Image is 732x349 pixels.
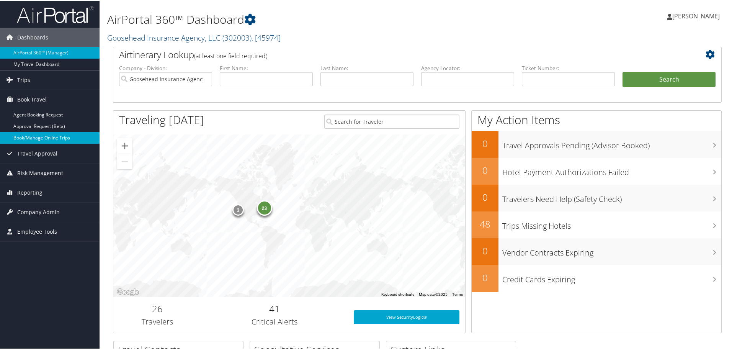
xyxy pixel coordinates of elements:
[472,190,498,203] h2: 0
[502,216,721,231] h3: Trips Missing Hotels
[672,11,720,20] span: [PERSON_NAME]
[472,244,498,257] h2: 0
[452,292,463,296] a: Terms (opens in new tab)
[220,64,313,71] label: First Name:
[354,310,459,323] a: View SecurityLogic®
[115,287,141,297] img: Google
[222,32,252,42] span: ( 302003 )
[472,211,721,238] a: 48Trips Missing Hotels
[502,270,721,284] h3: Credit Cards Expiring
[252,32,281,42] span: , [ 45974 ]
[472,163,498,176] h2: 0
[623,71,716,87] button: Search
[472,130,721,157] a: 0Travel Approvals Pending (Advisor Booked)
[117,138,132,153] button: Zoom in
[667,4,727,27] a: [PERSON_NAME]
[522,64,615,71] label: Ticket Number:
[472,111,721,127] h1: My Action Items
[107,11,521,27] h1: AirPortal 360™ Dashboard
[17,143,57,162] span: Travel Approval
[17,89,47,108] span: Book Travel
[119,111,204,127] h1: Traveling [DATE]
[107,32,281,42] a: Goosehead Insurance Agency, LLC
[117,153,132,169] button: Zoom out
[324,114,459,128] input: Search for Traveler
[17,182,42,202] span: Reporting
[502,189,721,204] h3: Travelers Need Help (Safety Check)
[502,162,721,177] h3: Hotel Payment Authorizations Failed
[472,136,498,149] h2: 0
[472,217,498,230] h2: 48
[17,70,30,89] span: Trips
[119,64,212,71] label: Company - Division:
[119,48,665,61] h2: Airtinerary Lookup
[472,184,721,211] a: 0Travelers Need Help (Safety Check)
[17,163,63,182] span: Risk Management
[502,136,721,150] h3: Travel Approvals Pending (Advisor Booked)
[207,316,342,326] h3: Critical Alerts
[472,270,498,283] h2: 0
[119,316,196,326] h3: Travelers
[17,221,57,241] span: Employee Tools
[17,5,93,23] img: airportal-logo.png
[472,157,721,184] a: 0Hotel Payment Authorizations Failed
[257,199,272,215] div: 23
[421,64,514,71] label: Agency Locator:
[232,203,244,215] div: 3
[207,301,342,315] h2: 41
[472,264,721,291] a: 0Credit Cards Expiring
[119,301,196,315] h2: 26
[419,292,448,296] span: Map data ©2025
[115,287,141,297] a: Open this area in Google Maps (opens a new window)
[472,238,721,264] a: 0Vendor Contracts Expiring
[320,64,413,71] label: Last Name:
[17,27,48,46] span: Dashboards
[502,243,721,257] h3: Vendor Contracts Expiring
[17,202,60,221] span: Company Admin
[194,51,267,59] span: (at least one field required)
[381,291,414,297] button: Keyboard shortcuts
